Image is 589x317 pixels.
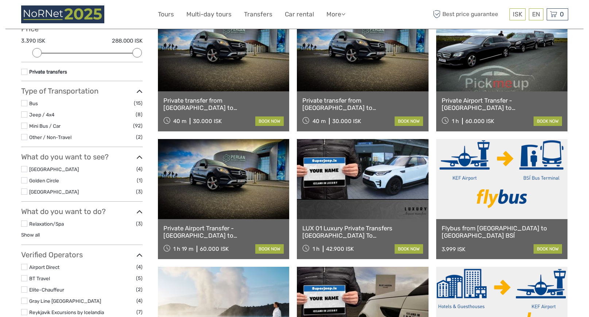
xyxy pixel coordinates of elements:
a: Golden Circle [29,178,59,183]
span: (4) [136,165,143,173]
a: Private transfer from [GEOGRAPHIC_DATA] to [GEOGRAPHIC_DATA] [302,97,423,112]
p: We're away right now. Please check back later! [10,13,82,19]
a: Mini Bus / Car [29,123,61,129]
div: 42.900 ISK [326,246,354,252]
span: (2) [136,133,143,141]
span: (5) [136,274,143,282]
a: LUX 01 Luxury Private Transfers [GEOGRAPHIC_DATA] To [GEOGRAPHIC_DATA] [302,225,423,239]
a: Private transfer from [GEOGRAPHIC_DATA] to [GEOGRAPHIC_DATA] [163,97,284,112]
h3: What do you want to do? [21,207,143,216]
div: 60.000 ISK [465,118,494,124]
label: 3.390 ISK [21,37,45,45]
a: book now [534,116,562,126]
span: (1) [137,176,143,185]
div: 30.000 ISK [332,118,361,124]
span: 40 m [173,118,186,124]
a: book now [534,244,562,254]
a: Reykjavik Excursions by Icelandia [29,309,104,315]
span: 0 [559,11,565,18]
a: Private transfers [29,69,67,75]
a: Airport Direct [29,264,59,270]
a: Relaxation/Spa [29,221,64,227]
a: Gray Line [GEOGRAPHIC_DATA] [29,298,101,304]
a: Jeep / 4x4 [29,112,54,118]
a: Tours [158,9,174,20]
span: (2) [136,285,143,294]
span: 1 h 19 m [173,246,193,252]
a: book now [395,244,423,254]
a: BT Travel [29,276,50,281]
a: Show all [21,232,40,238]
div: 30.000 ISK [193,118,222,124]
a: Transfers [244,9,272,20]
div: 3.999 ISK [442,246,465,253]
a: [GEOGRAPHIC_DATA] [29,189,79,195]
a: Elite-Chauffeur [29,287,64,293]
span: (4) [136,297,143,305]
a: Car rental [285,9,314,20]
a: Bus [29,100,38,106]
a: Other / Non-Travel [29,134,71,140]
button: Open LiveChat chat widget [84,11,93,20]
a: book now [255,244,284,254]
a: Private Airport Transfer - [GEOGRAPHIC_DATA] to [GEOGRAPHIC_DATA] [442,97,562,112]
span: 40 m [313,118,326,124]
div: 60.000 ISK [200,246,229,252]
span: (8) [136,110,143,119]
span: (7) [136,308,143,316]
span: (3) [136,219,143,228]
img: 3258-41b625c3-b3ba-4726-b4dc-f26af99be3a7_logo_small.png [21,5,104,23]
a: book now [255,116,284,126]
a: Multi-day tours [186,9,232,20]
span: ISK [513,11,522,18]
span: 1 h [452,118,459,124]
a: Private Airport Transfer - [GEOGRAPHIC_DATA] to [GEOGRAPHIC_DATA] [163,225,284,239]
a: book now [395,116,423,126]
span: (15) [134,99,143,107]
a: Flybus from [GEOGRAPHIC_DATA] to [GEOGRAPHIC_DATA] BSÍ [442,225,562,239]
span: Best price guarantee [431,8,508,20]
span: (3) [136,187,143,196]
span: 1 h [313,246,319,252]
h3: Verified Operators [21,250,143,259]
span: (92) [133,122,143,130]
span: (4) [136,263,143,271]
div: EN [529,8,543,20]
a: More [326,9,345,20]
label: 288.000 ISK [112,37,143,45]
h3: Type of Transportation [21,87,143,95]
a: [GEOGRAPHIC_DATA] [29,166,79,172]
h3: What do you want to see? [21,152,143,161]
